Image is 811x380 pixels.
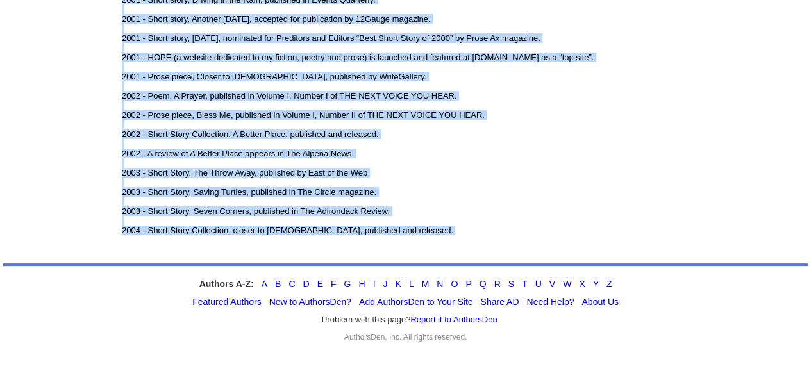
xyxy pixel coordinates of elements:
a: G [344,279,351,289]
a: H [358,279,365,289]
a: Z [606,279,612,289]
font: Problem with this page? [322,315,497,325]
a: F [331,279,337,289]
a: O [451,279,458,289]
a: P [465,279,471,289]
a: Q [480,279,487,289]
a: I [372,279,375,289]
a: Need Help? [526,297,574,307]
a: Featured Authors [192,297,261,307]
a: E [317,279,323,289]
a: New to AuthorsDen? [269,297,351,307]
a: V [549,279,555,289]
a: A [262,279,267,289]
a: U [535,279,541,289]
a: Share AD [480,297,519,307]
a: Y [593,279,599,289]
a: K [395,279,401,289]
a: About Us [581,297,619,307]
a: Add AuthorsDen to Your Site [359,297,472,307]
div: AuthorsDen, Inc. All rights reserved. [3,333,808,342]
a: T [522,279,528,289]
strong: Authors A-Z: [199,279,254,289]
a: J [383,279,387,289]
a: C [288,279,295,289]
a: R [494,279,500,289]
a: L [409,279,414,289]
a: M [422,279,430,289]
a: W [563,279,571,289]
a: Report it to AuthorsDen [410,315,497,324]
a: N [437,279,443,289]
a: B [275,279,281,289]
a: X [579,279,585,289]
a: D [303,279,309,289]
a: S [508,279,514,289]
